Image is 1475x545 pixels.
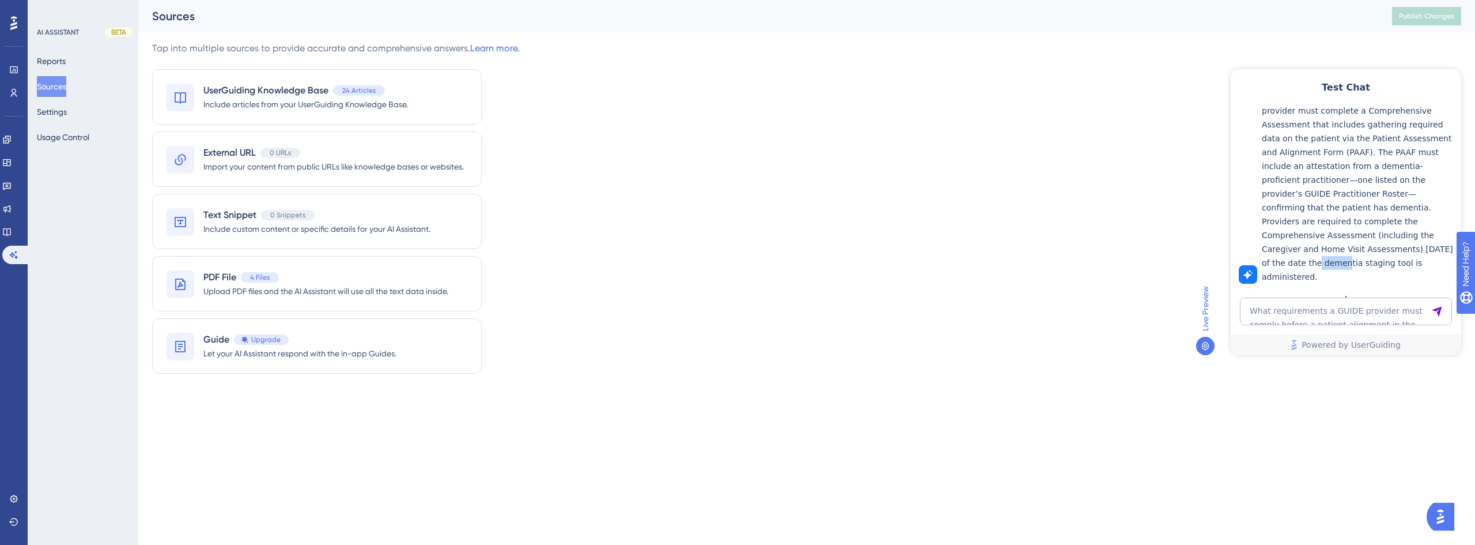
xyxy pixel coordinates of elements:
span: UserGuiding Knowledge Base [203,84,328,97]
button: Settings [37,102,67,122]
span: PDF File [203,270,236,284]
span: Text Snippet [203,208,256,222]
button: Sources [37,76,66,97]
span: Upgrade [251,335,281,344]
button: Usage Control [37,127,89,148]
div: Sources [152,8,1363,24]
span: Powered by UserGuiding [71,269,170,283]
span: Need Help? [27,3,72,17]
div: BETA [105,28,133,37]
span: Publish Changes [1399,12,1454,21]
div: AI ASSISTANT [37,28,79,37]
a: Learn more. [470,43,520,54]
span: Import your content from public URLs like knowledge bases or websites. [203,160,464,174]
div: Send Message [201,236,212,248]
iframe: UserGuiding AI Assistant [1231,69,1461,355]
span: 0 URLs [270,148,291,157]
span: 0 Snippets [270,211,305,220]
span: Include articles from your UserGuiding Knowledge Base. [203,97,408,111]
span: External URL [203,146,256,160]
span: Include custom content or specific details for your AI Assistant. [203,222,430,236]
span: 4 Files [250,273,270,282]
span: Guide [203,333,229,347]
iframe: UserGuiding AI Assistant Launcher [1427,499,1461,534]
span: 24 Articles [342,86,376,95]
textarea: AI Assistant Text Input [9,228,221,256]
span: Upload PDF files and the AI Assistant will use all the text data inside. [203,284,448,298]
div: Tap into multiple sources to provide accurate and comprehensive answers. [152,42,520,55]
span: Let your AI Assistant respond with the in-app Guides. [203,347,396,360]
button: Publish Changes [1392,7,1461,25]
button: Reports [37,51,66,72]
span: Live Preview [1198,286,1212,331]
